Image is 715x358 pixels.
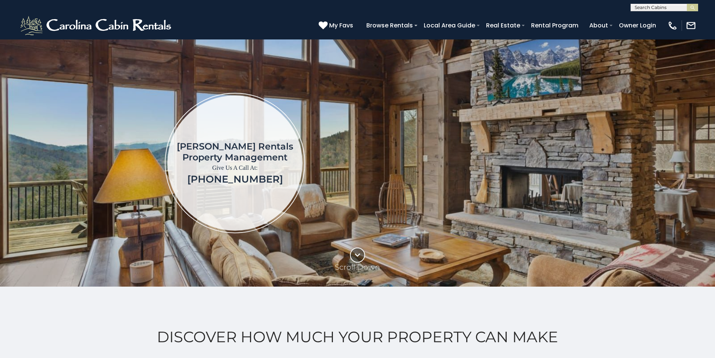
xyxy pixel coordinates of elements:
span: My Favs [329,21,353,30]
a: Local Area Guide [420,19,479,32]
img: mail-regular-white.png [686,20,696,31]
p: Scroll Down [335,263,380,272]
p: Give Us A Call At: [177,163,293,173]
h2: Discover How Much Your Property Can Make [19,328,696,346]
a: [PHONE_NUMBER] [187,173,283,185]
img: White-1-2.png [19,14,175,37]
a: Rental Program [527,19,582,32]
a: About [586,19,612,32]
img: phone-regular-white.png [667,20,678,31]
a: Browse Rentals [363,19,417,32]
h1: [PERSON_NAME] Rentals Property Management [177,141,293,163]
a: Real Estate [482,19,524,32]
iframe: New Contact Form [426,62,671,264]
a: Owner Login [615,19,660,32]
a: My Favs [319,21,355,30]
